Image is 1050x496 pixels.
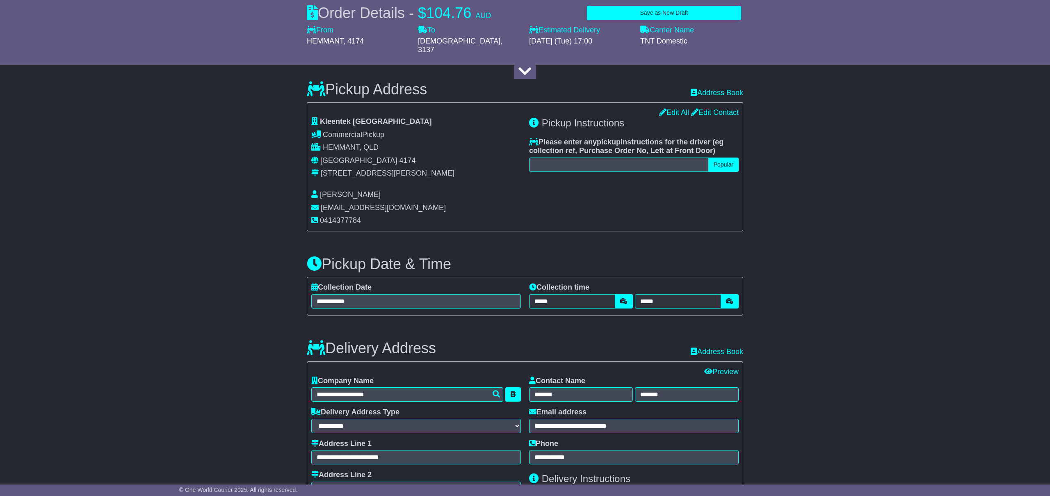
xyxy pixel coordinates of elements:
[529,138,724,155] span: eg collection ref, Purchase Order No, Left at Front Door
[418,37,500,45] span: [DEMOGRAPHIC_DATA]
[320,156,397,165] span: [GEOGRAPHIC_DATA]
[321,203,446,212] span: [EMAIL_ADDRESS][DOMAIN_NAME]
[307,256,743,272] h3: Pickup Date & Time
[343,37,364,45] span: , 4174
[179,487,298,493] span: © One World Courier 2025. All rights reserved.
[529,439,558,448] label: Phone
[320,190,381,199] span: [PERSON_NAME]
[321,169,454,178] div: [STREET_ADDRESS][PERSON_NAME]
[307,340,436,357] h3: Delivery Address
[426,5,471,21] span: 104.76
[418,5,426,21] span: $
[307,37,343,45] span: HEMMANT
[529,37,632,46] div: [DATE] (Tue) 17:00
[542,117,624,128] span: Pickup Instructions
[320,216,361,224] span: 0414377784
[691,108,739,117] a: Edit Contact
[640,37,743,46] div: TNT Domestic
[311,408,399,417] label: Delivery Address Type
[418,26,435,35] label: To
[587,6,741,20] button: Save as New Draft
[311,283,372,292] label: Collection Date
[529,138,739,155] label: Please enter any instructions for the driver ( )
[418,37,502,54] span: , 3137
[323,143,379,151] span: HEMMANT, QLD
[691,89,743,98] a: Address Book
[311,471,372,480] label: Address Line 2
[311,439,372,448] label: Address Line 1
[311,130,521,139] div: Pickup
[691,347,743,356] a: Address Book
[542,473,630,484] span: Delivery Instructions
[323,130,362,139] span: Commercial
[307,4,491,22] div: Order Details -
[529,26,632,35] label: Estimated Delivery
[704,368,739,376] a: Preview
[399,156,415,165] span: 4174
[320,117,431,126] span: Kleentek [GEOGRAPHIC_DATA]
[708,158,739,172] button: Popular
[311,377,374,386] label: Company Name
[529,283,589,292] label: Collection time
[475,11,491,20] span: AUD
[597,138,621,146] span: pickup
[529,377,585,386] label: Contact Name
[307,26,333,35] label: From
[659,108,689,117] a: Edit All
[307,81,427,98] h3: Pickup Address
[640,26,694,35] label: Carrier Name
[529,408,587,417] label: Email address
